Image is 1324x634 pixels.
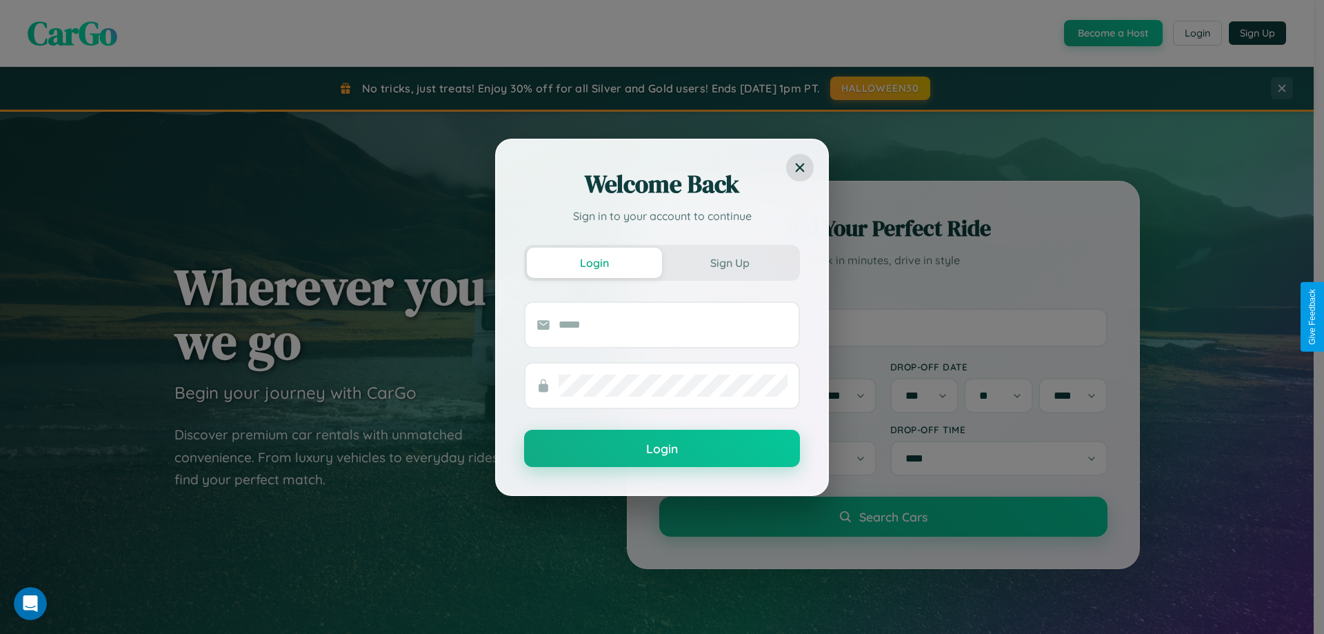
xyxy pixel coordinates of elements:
[524,168,800,201] h2: Welcome Back
[662,248,797,278] button: Sign Up
[524,208,800,224] p: Sign in to your account to continue
[14,587,47,620] iframe: Intercom live chat
[527,248,662,278] button: Login
[524,430,800,467] button: Login
[1307,289,1317,345] div: Give Feedback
